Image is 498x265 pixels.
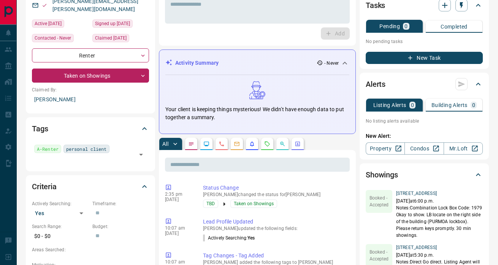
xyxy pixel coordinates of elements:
[279,141,285,147] svg: Opportunities
[32,48,149,62] div: Renter
[162,141,168,147] p: All
[175,59,219,67] p: Activity Summary
[188,141,194,147] svg: Notes
[42,3,47,8] svg: Email Valid
[32,86,149,93] p: Claimed By:
[165,56,349,70] div: Activity Summary- Never
[32,177,149,196] div: Criteria
[366,78,385,90] h2: Alerts
[203,192,347,197] p: [PERSON_NAME] changed the status for [PERSON_NAME]
[472,102,475,108] p: 0
[32,120,149,138] div: Tags
[396,252,483,259] p: [DATE] at 5:30 p.m.
[366,142,405,155] a: Property
[165,231,192,236] p: [DATE]
[95,34,127,42] span: Claimed [DATE]
[203,184,347,192] p: Status Change
[396,244,483,251] p: [STREET_ADDRESS]
[264,141,270,147] svg: Requests
[92,200,149,207] p: Timeframe:
[32,180,57,193] h2: Criteria
[92,19,149,30] div: Mon Jul 07 2025
[136,149,146,160] button: Open
[366,36,483,47] p: No pending tasks
[404,142,444,155] a: Condos
[324,60,339,67] p: - Never
[366,52,483,64] button: New Task
[295,141,301,147] svg: Agent Actions
[396,190,483,197] p: [STREET_ADDRESS]
[66,145,107,153] span: personal client
[32,200,89,207] p: Actively Searching:
[203,235,255,241] p: Actively Searching :
[206,200,215,208] span: TBD
[366,75,483,93] div: Alerts
[165,192,192,197] p: 2:35 pm
[396,204,483,239] p: Notes: Combination Lock Box Code: 1979 Okay to show. LB locate on the right side of the building ...
[35,34,71,42] span: Contacted - Never
[444,142,483,155] a: Mr.Loft
[379,24,400,29] p: Pending
[95,20,130,27] span: Signed up [DATE]
[404,24,408,29] p: 0
[32,207,89,219] div: Yes
[366,169,398,181] h2: Showings
[411,102,414,108] p: 0
[366,195,392,208] p: Booked - Accepted
[35,20,62,27] span: Active [DATE]
[366,249,392,262] p: Booked - Accepted
[165,225,192,231] p: 10:07 am
[32,246,149,253] p: Areas Searched:
[32,230,89,243] p: $0 - $0
[37,145,59,153] span: A-Renter
[441,24,468,29] p: Completed
[431,102,468,108] p: Building Alerts
[203,260,347,265] p: [PERSON_NAME] added the following tags to [PERSON_NAME]
[366,118,483,125] p: No listing alerts available
[366,166,483,184] div: Showings
[366,132,483,140] p: New Alert:
[92,34,149,45] div: Mon Jul 07 2025
[32,93,149,106] p: [PERSON_NAME]
[32,19,89,30] div: Mon Jul 07 2025
[219,141,225,147] svg: Calls
[203,252,347,260] p: Tag Changes - Tag Added
[203,226,347,231] p: [PERSON_NAME] updated the following fields:
[92,223,149,230] p: Budget:
[165,105,349,121] p: Your client is keeping things mysterious! We didn't have enough data to put together a summary.
[32,223,89,230] p: Search Range:
[396,198,483,204] p: [DATE] at 6:00 p.m.
[234,200,274,208] span: Taken on Showings
[203,218,347,226] p: Lead Profile Updated
[32,123,48,135] h2: Tags
[165,197,192,202] p: [DATE]
[249,141,255,147] svg: Listing Alerts
[247,235,255,241] span: Yes
[234,141,240,147] svg: Emails
[165,259,192,265] p: 10:07 am
[32,69,149,83] div: Taken on Showings
[203,141,209,147] svg: Lead Browsing Activity
[373,102,406,108] p: Listing Alerts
